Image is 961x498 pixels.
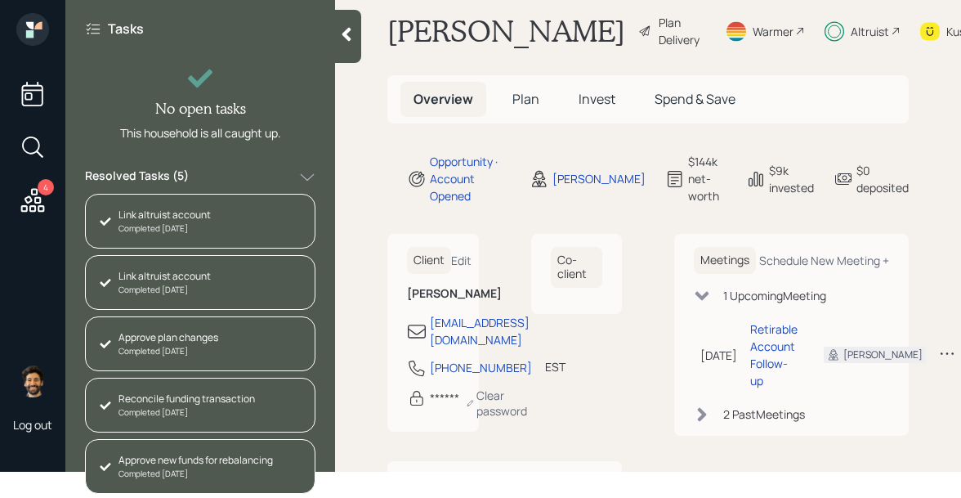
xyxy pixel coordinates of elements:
div: $0 deposited [856,162,909,196]
div: 4 [38,179,54,195]
div: Approve new funds for rebalancing [118,453,273,468]
div: Link altruist account [118,269,211,284]
div: 1 Upcoming Meeting [723,287,826,304]
h6: Meetings [694,247,756,274]
span: Spend & Save [655,90,735,108]
h1: [PERSON_NAME] [387,13,625,49]
div: [PERSON_NAME] [843,348,923,362]
div: Completed [DATE] [118,345,218,357]
div: [EMAIL_ADDRESS][DOMAIN_NAME] [430,314,530,348]
h6: Co-client [551,247,603,288]
div: Link altruist account [118,208,211,222]
h4: No open tasks [155,100,246,118]
div: Approve plan changes [118,330,218,345]
div: Log out [13,417,52,433]
div: Edit [451,253,472,268]
h6: Client [407,247,451,274]
div: 2 Past Meeting s [723,406,805,423]
label: Resolved Tasks ( 5 ) [85,168,189,187]
div: Warmer [753,23,793,40]
div: [PHONE_NUMBER] [430,359,532,376]
div: $9k invested [769,162,814,196]
span: Overview [413,90,473,108]
span: Invest [579,90,615,108]
div: Plan Delivery [659,14,705,48]
h6: [PERSON_NAME] [407,287,459,301]
div: $144k net-worth [688,153,726,204]
img: eric-schwartz-headshot.png [16,365,49,397]
div: Completed [DATE] [118,222,211,235]
div: Schedule New Meeting + [759,253,889,268]
div: Completed [DATE] [118,284,211,296]
div: Completed [DATE] [118,468,273,480]
div: Reconcile funding transaction [118,392,255,406]
div: Completed [DATE] [118,406,255,419]
div: Altruist [851,23,889,40]
div: [PERSON_NAME] [552,170,646,187]
div: Opportunity · Account Opened [430,153,510,204]
span: Plan [512,90,539,108]
div: This household is all caught up. [120,124,281,141]
div: Retirable Account Follow-up [750,321,798,389]
div: Clear password [466,388,531,419]
label: Tasks [108,20,144,38]
div: [DATE] [700,347,737,364]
